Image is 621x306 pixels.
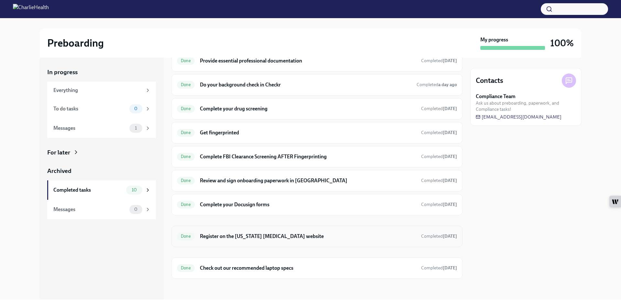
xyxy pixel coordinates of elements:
[53,206,127,213] div: Messages
[200,201,416,208] h6: Complete your Docusign forms
[47,167,156,175] a: Archived
[47,148,70,157] div: For later
[200,57,416,64] h6: Provide essential professional documentation
[550,37,574,49] h3: 100%
[47,148,156,157] a: For later
[177,104,457,114] a: DoneComplete your drug screeningCompleted[DATE]
[417,82,457,88] span: August 19th, 2025 16:11
[200,129,416,136] h6: Get fingerprinted
[177,154,195,159] span: Done
[421,58,457,63] span: Completed
[200,233,416,240] h6: Register on the [US_STATE] [MEDICAL_DATA] website
[177,80,457,90] a: DoneDo your background check in CheckrCompleteda day ago
[443,178,457,183] strong: [DATE]
[200,81,411,88] h6: Do your background check in Checkr
[421,202,457,207] span: Completed
[421,265,457,271] span: August 20th, 2025 22:05
[47,180,156,200] a: Completed tasks10
[443,58,457,63] strong: [DATE]
[53,125,127,132] div: Messages
[421,233,457,239] span: August 20th, 2025 22:04
[421,130,457,135] span: Completed
[421,178,457,183] span: Completed
[47,119,156,138] a: Messages1
[443,130,457,135] strong: [DATE]
[47,99,156,119] a: To do tasks0
[438,82,457,87] strong: a day ago
[421,265,457,271] span: Completed
[130,207,141,212] span: 0
[47,68,156,76] a: In progress
[200,153,416,160] h6: Complete FBI Clearance Screening AFTER Fingerprinting
[53,87,142,94] div: Everything
[177,263,457,273] a: DoneCheck out our recommended laptop specsCompleted[DATE]
[421,201,457,208] span: August 16th, 2025 19:35
[443,265,457,271] strong: [DATE]
[177,82,195,87] span: Done
[480,36,508,43] strong: My progress
[421,233,457,239] span: Completed
[476,76,503,85] h4: Contacts
[177,56,457,66] a: DoneProvide essential professional documentationCompleted[DATE]
[47,82,156,99] a: Everything
[177,106,195,111] span: Done
[177,178,195,183] span: Done
[177,199,457,210] a: DoneComplete your Docusign formsCompleted[DATE]
[200,105,416,112] h6: Complete your drug screening
[53,187,124,194] div: Completed tasks
[177,128,457,138] a: DoneGet fingerprintedCompleted[DATE]
[177,58,195,63] span: Done
[130,106,141,111] span: 0
[177,130,195,135] span: Done
[421,153,457,160] span: August 21st, 2025 11:39
[177,231,457,242] a: DoneRegister on the [US_STATE] [MEDICAL_DATA] websiteCompleted[DATE]
[177,266,195,270] span: Done
[421,154,457,159] span: Completed
[177,234,195,239] span: Done
[47,200,156,219] a: Messages0
[53,105,127,112] div: To do tasks
[476,93,516,100] strong: Compliance Team
[443,154,457,159] strong: [DATE]
[177,152,457,162] a: DoneComplete FBI Clearance Screening AFTER FingerprintingCompleted[DATE]
[131,126,141,130] span: 1
[177,202,195,207] span: Done
[476,114,561,120] a: [EMAIL_ADDRESS][DOMAIN_NAME]
[177,176,457,186] a: DoneReview and sign onboarding paperwork in [GEOGRAPHIC_DATA]Completed[DATE]
[417,82,457,87] span: Completed
[200,265,416,272] h6: Check out our recommended laptop specs
[421,106,457,112] span: August 19th, 2025 14:52
[421,58,457,64] span: August 21st, 2025 11:37
[47,37,104,50] h2: Preboarding
[421,177,457,184] span: August 21st, 2025 11:41
[443,106,457,111] strong: [DATE]
[421,106,457,111] span: Completed
[200,177,416,184] h6: Review and sign onboarding paperwork in [GEOGRAPHIC_DATA]
[476,100,576,112] span: Ask us about preboarding, paperwork, and Compliance tasks!
[443,233,457,239] strong: [DATE]
[13,4,49,14] img: CharlieHealth
[443,202,457,207] strong: [DATE]
[128,187,141,192] span: 10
